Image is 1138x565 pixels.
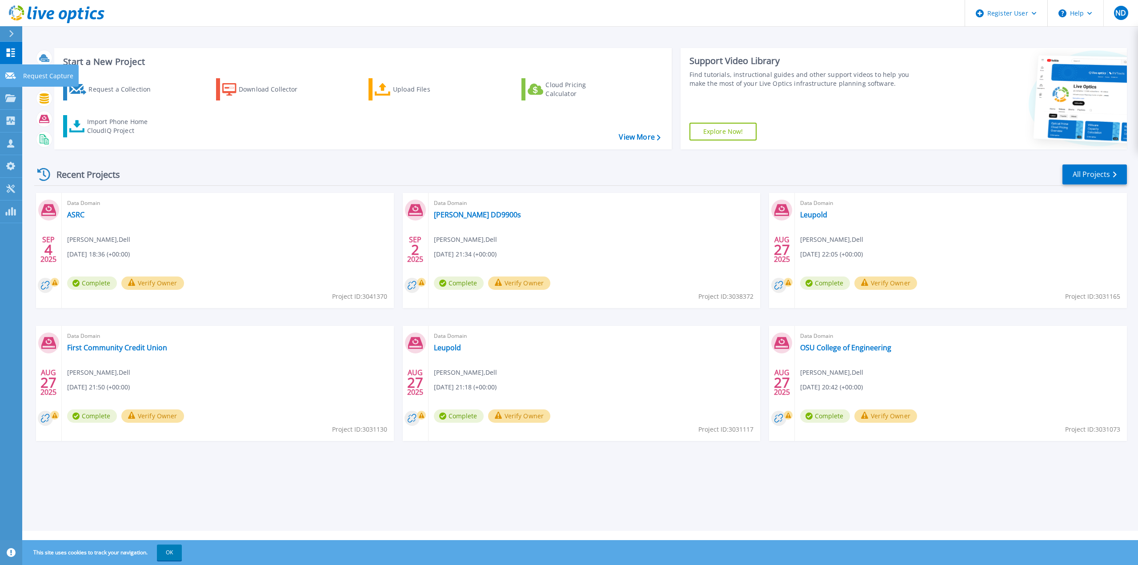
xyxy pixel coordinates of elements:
button: Verify Owner [488,276,551,290]
span: 4 [44,246,52,253]
span: Project ID: 3031073 [1065,425,1120,434]
span: Complete [434,409,484,423]
span: [PERSON_NAME] , Dell [800,368,863,377]
span: Data Domain [800,198,1122,208]
h3: Start a New Project [63,57,660,67]
button: Verify Owner [488,409,551,423]
span: [PERSON_NAME] , Dell [800,235,863,244]
span: [DATE] 18:36 (+00:00) [67,249,130,259]
span: [DATE] 22:05 (+00:00) [800,249,863,259]
div: AUG 2025 [773,366,790,399]
span: 27 [40,379,56,386]
div: Support Video Library [689,55,920,67]
span: Project ID: 3038372 [698,292,753,301]
span: [DATE] 21:50 (+00:00) [67,382,130,392]
span: Project ID: 3031130 [332,425,387,434]
div: SEP 2025 [407,233,424,266]
span: [PERSON_NAME] , Dell [434,235,497,244]
span: [DATE] 21:18 (+00:00) [434,382,497,392]
span: [PERSON_NAME] , Dell [67,235,130,244]
div: Recent Projects [34,164,132,185]
div: Cloud Pricing Calculator [545,80,617,98]
span: Complete [800,409,850,423]
span: Data Domain [67,198,389,208]
span: 27 [774,379,790,386]
span: [DATE] 20:42 (+00:00) [800,382,863,392]
a: View More [619,133,660,141]
div: Download Collector [239,80,310,98]
span: 2 [411,246,419,253]
span: 27 [774,246,790,253]
div: AUG 2025 [407,366,424,399]
p: Request Capture [23,64,73,88]
a: Download Collector [216,78,315,100]
span: Data Domain [434,331,755,341]
span: Complete [67,409,117,423]
a: Explore Now! [689,123,757,140]
div: AUG 2025 [40,366,57,399]
a: Request a Collection [63,78,162,100]
button: Verify Owner [121,409,184,423]
a: OSU College of Engineering [800,343,891,352]
span: Data Domain [67,331,389,341]
span: Complete [800,276,850,290]
div: Request a Collection [88,80,160,98]
span: Project ID: 3031117 [698,425,753,434]
button: Verify Owner [854,276,917,290]
span: [PERSON_NAME] , Dell [67,368,130,377]
span: [DATE] 21:34 (+00:00) [434,249,497,259]
a: Leupold [434,343,461,352]
span: 27 [407,379,423,386]
span: Complete [434,276,484,290]
a: Leupold [800,210,827,219]
span: Data Domain [434,198,755,208]
span: [PERSON_NAME] , Dell [434,368,497,377]
span: This site uses cookies to track your navigation. [24,545,182,561]
span: Project ID: 3031165 [1065,292,1120,301]
div: Find tutorials, instructional guides and other support videos to help you make the most of your L... [689,70,920,88]
div: AUG 2025 [773,233,790,266]
span: Data Domain [800,331,1122,341]
div: Upload Files [393,80,464,98]
button: OK [157,545,182,561]
a: Upload Files [369,78,468,100]
a: [PERSON_NAME] DD9900s [434,210,521,219]
a: All Projects [1062,164,1127,184]
span: ND [1115,9,1126,16]
a: First Community Credit Union [67,343,167,352]
div: Import Phone Home CloudIQ Project [87,117,156,135]
a: ASRC [67,210,84,219]
button: Verify Owner [854,409,917,423]
button: Verify Owner [121,276,184,290]
a: Cloud Pricing Calculator [521,78,621,100]
span: Complete [67,276,117,290]
div: SEP 2025 [40,233,57,266]
span: Project ID: 3041370 [332,292,387,301]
